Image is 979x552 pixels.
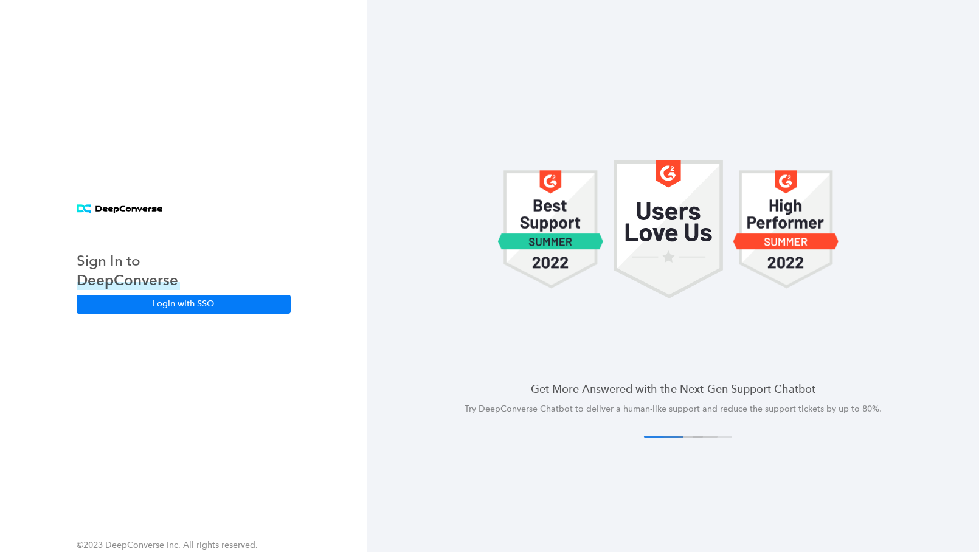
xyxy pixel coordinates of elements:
span: ©2023 DeepConverse Inc. All rights reserved. [77,540,258,550]
img: carousel 1 [497,160,604,298]
h4: Get More Answered with the Next-Gen Support Chatbot [396,381,950,396]
span: Try DeepConverse Chatbot to deliver a human-like support and reduce the support tickets by up to ... [465,404,882,414]
h3: DeepConverse [77,271,180,290]
button: 2 [663,436,703,438]
button: 4 [693,436,732,438]
img: carousel 1 [614,160,723,298]
img: horizontal logo [77,204,162,215]
button: 3 [678,436,718,438]
button: Login with SSO [77,295,291,313]
h3: Sign In to [77,251,180,271]
button: 1 [644,436,683,438]
img: carousel 1 [733,160,839,298]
